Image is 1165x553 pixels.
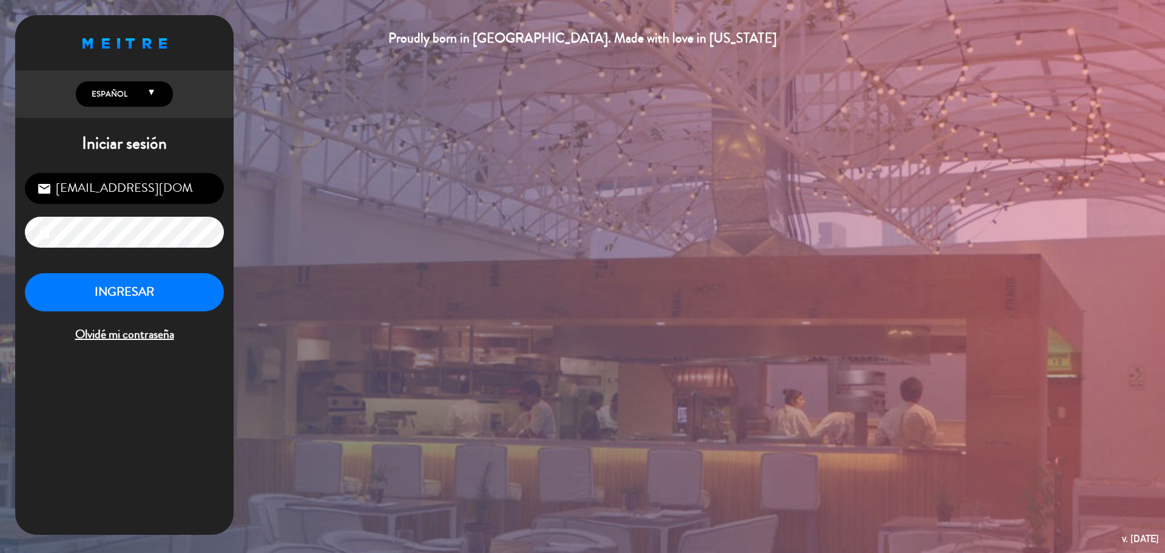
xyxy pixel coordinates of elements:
button: INGRESAR [25,273,224,311]
i: lock [37,225,52,240]
h1: Iniciar sesión [15,134,234,154]
span: Español [89,88,127,100]
div: v. [DATE] [1122,531,1159,547]
i: email [37,182,52,196]
input: Correo Electrónico [25,173,224,204]
span: Olvidé mi contraseña [25,325,224,345]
